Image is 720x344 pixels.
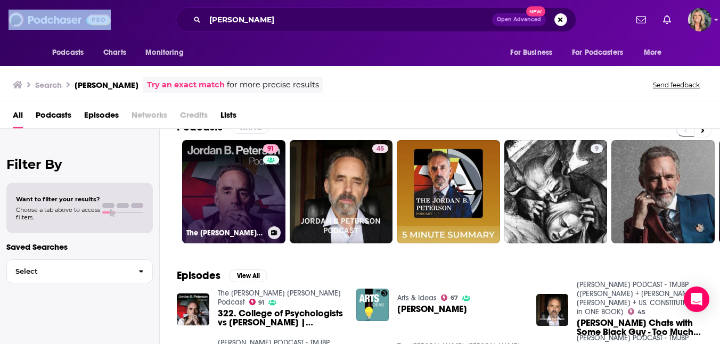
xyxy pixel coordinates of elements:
h3: [PERSON_NAME] [75,80,138,90]
a: 45 [628,308,645,315]
a: Episodes [84,107,119,128]
button: Open AdvancedNew [492,13,546,26]
span: Open Advanced [497,17,541,22]
button: Select [6,259,153,283]
a: The Jordan B. Peterson Podcast [218,289,341,307]
input: Search podcasts, credits, & more... [205,11,492,28]
h2: Filter By [6,157,153,172]
h2: Episodes [177,269,220,282]
a: EpisodesView All [177,269,267,282]
a: Try an exact match [147,79,225,91]
span: 322. College of Psychologists vs [PERSON_NAME] | [PERSON_NAME] [218,309,344,327]
button: open menu [138,43,197,63]
h3: Search [35,80,62,90]
img: Podchaser - Follow, Share and Rate Podcasts [9,10,111,30]
img: User Profile [688,8,711,31]
span: 45 [637,310,645,315]
a: 9 [504,140,608,243]
a: 91The [PERSON_NAME] [PERSON_NAME] Podcast [182,140,285,243]
a: Arts & Ideas [397,293,437,302]
a: All [13,107,23,128]
button: View All [229,269,267,282]
div: Open Intercom Messenger [684,286,709,312]
button: open menu [503,43,566,63]
img: Jordan B Peterson [356,289,389,321]
a: Podcasts [36,107,71,128]
span: New [526,6,545,17]
span: Select [7,268,130,275]
span: Charts [103,45,126,60]
span: [PERSON_NAME] [397,305,467,314]
a: Lists [220,107,236,128]
img: Jordan B Peterson Chats with Some Black Guy - Too Much Jordan B Peterson Podcast TMJBP 🐸 [536,294,569,326]
div: Search podcasts, credits, & more... [176,7,576,32]
span: Want to filter your results? [16,195,100,203]
span: Choose a tab above to access filters. [16,206,100,221]
span: for more precise results [227,79,319,91]
a: 91 [263,144,279,153]
button: open menu [45,43,97,63]
a: Jordan B Peterson Chats with Some Black Guy - Too Much Jordan B Peterson Podcast TMJBP 🐸 [577,318,703,337]
a: 91 [249,299,265,305]
a: 67 [441,294,458,301]
h3: The [PERSON_NAME] [PERSON_NAME] Podcast [186,228,264,237]
span: More [644,45,662,60]
a: 322. College of Psychologists vs Jordan B Peterson | Mikhaila Peterson [218,309,344,327]
span: Monitoring [145,45,183,60]
button: Send feedback [650,80,703,89]
span: 91 [267,144,274,154]
span: For Podcasters [572,45,623,60]
span: 67 [451,296,458,300]
span: 45 [377,144,384,154]
button: Show profile menu [688,8,711,31]
a: Charts [96,43,133,63]
a: JORDAN B PETERSON PODCAST - TMJBP (HOBBES + LOCKE + ROUSSEAU + US. CONSTITUTION in ONE BOOK) [577,280,701,316]
span: [PERSON_NAME] Chats with Some Black Guy - Too Much [PERSON_NAME] Podcast TMJBP 🐸 [577,318,703,337]
span: Podcasts [52,45,84,60]
span: For Business [510,45,552,60]
a: 45 [290,140,393,243]
p: Saved Searches [6,242,153,252]
img: 322. College of Psychologists vs Jordan B Peterson | Mikhaila Peterson [177,293,209,326]
span: Logged in as lisa.beech [688,8,711,31]
span: 91 [258,300,264,305]
span: Networks [132,107,167,128]
span: 9 [595,144,599,154]
a: 45 [372,144,388,153]
button: open menu [565,43,639,63]
a: Show notifications dropdown [632,11,650,29]
a: 9 [591,144,603,153]
a: Show notifications dropdown [659,11,675,29]
a: Jordan B Peterson [397,305,467,314]
span: Credits [180,107,208,128]
button: open menu [636,43,675,63]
